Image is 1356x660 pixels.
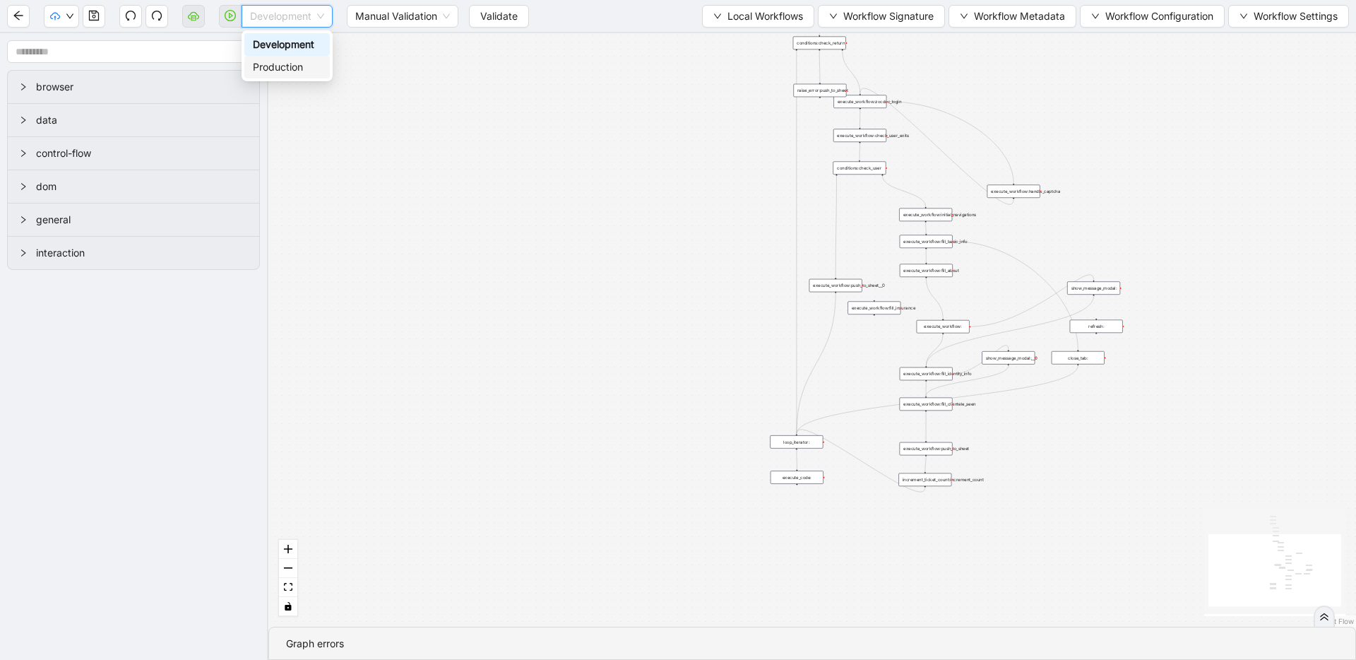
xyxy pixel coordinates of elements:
[36,112,248,128] span: data
[279,559,297,578] button: zoom out
[818,5,945,28] button: downWorkflow Signature
[926,296,1093,366] g: Edge from show_message_modal: to execute_workflow:fill_identity_info
[19,149,28,158] span: right
[8,137,259,170] div: control-flow
[188,10,199,21] span: cloud-server
[770,435,823,449] div: loop_iterator:
[19,216,28,224] span: right
[253,59,321,75] div: Production
[36,245,248,261] span: interaction
[982,351,1035,365] div: show_message_modal:__0
[1070,320,1123,334] div: refresh:
[843,8,934,24] span: Workflow Signature
[1067,281,1120,295] div: show_message_modal:
[83,5,105,28] button: save
[702,5,814,28] button: downLocal Workflows
[13,10,24,21] span: arrow-left
[926,223,927,234] g: Edge from execute_workflow:initial_navigations to execute_workflow:fill_basic_info
[1052,351,1105,365] div: close_tab:
[926,278,943,319] g: Edge from execute_workflow:fill_about to execute_workflow:
[847,301,900,314] div: execute_workflow:fill_insurance
[19,182,28,191] span: right
[870,319,879,329] span: plus-circle
[8,237,259,269] div: interaction
[36,79,248,95] span: browser
[253,37,321,52] div: Development
[244,33,330,56] div: Development
[8,204,259,236] div: general
[816,102,825,112] span: plus-circle
[833,129,886,142] div: execute_workflow:check_user_exits
[250,6,324,27] span: Development
[8,170,259,203] div: dom
[900,235,953,249] div: execute_workflow:fill_basic_info
[882,176,925,207] g: Edge from conditions:check_user to execute_workflow:initial_navigations
[1317,617,1354,625] a: React Flow attribution
[1254,8,1338,24] span: Workflow Settings
[66,12,74,20] span: down
[900,264,953,278] div: execute_workflow:fill_about
[50,11,60,21] span: cloud-upload
[974,8,1065,24] span: Workflow Metadata
[898,473,951,487] div: increment_ticket_count:increment_count
[809,279,862,293] div: execute_workflow:push_to_sheet__0
[182,5,205,28] button: cloud-server
[900,442,953,456] div: execute_workflow:push_to_sheet
[286,636,1338,652] div: Graph errors
[987,184,1040,198] div: execute_workflow:handle_captcha
[900,367,953,381] div: execute_workflow:fill_identity_info
[833,161,886,175] div: conditions:check_user
[279,597,297,616] button: toggle interactivity
[960,12,968,20] span: down
[151,10,162,21] span: redo
[1239,12,1248,20] span: down
[125,10,136,21] span: undo
[797,430,925,492] g: Edge from increment_ticket_count:increment_count to loop_iterator:
[900,398,953,411] div: execute_workflow:fill_clientele_seen
[1080,5,1225,28] button: downWorkflow Configuration
[36,146,248,161] span: control-flow
[1092,338,1101,348] span: plus-circle
[8,71,259,103] div: browser
[727,8,803,24] span: Local Workflows
[1228,5,1349,28] button: downWorkflow Settings
[279,578,297,597] button: fit view
[843,51,860,94] g: Edge from conditions:check_return to execute_workflow:zocdoc_login
[36,179,248,194] span: dom
[926,365,1009,396] g: Edge from show_message_modal:__0 to execute_workflow:fill_clientele_seen
[36,212,248,228] span: general
[899,208,952,222] div: execute_workflow:initial_navigations
[793,84,846,98] div: raise_error:push_to_sheetplus-circle
[954,346,1009,374] g: Edge from execute_workflow:fill_identity_info to show_message_modal:__0
[860,88,1013,204] g: Edge from execute_workflow:handle_captcha to execute_workflow:zocdoc_login
[244,56,330,78] div: Production
[917,320,970,334] div: execute_workflow:
[1105,8,1213,24] span: Workflow Configuration
[833,95,886,108] div: execute_workflow:zocdoc_login
[793,84,846,98] div: raise_error:push_to_sheet
[19,249,28,257] span: right
[469,5,529,28] button: Validate
[771,471,823,484] div: execute_code:plus-circle
[1319,612,1329,622] span: double-right
[355,6,450,27] span: Manual Validation
[7,5,30,28] button: arrow-left
[771,471,823,484] div: execute_code:
[480,8,518,24] span: Validate
[19,116,28,124] span: right
[44,5,79,28] button: cloud-uploaddown
[1091,12,1100,20] span: down
[279,540,297,559] button: zoom in
[793,37,846,50] div: conditions:check_return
